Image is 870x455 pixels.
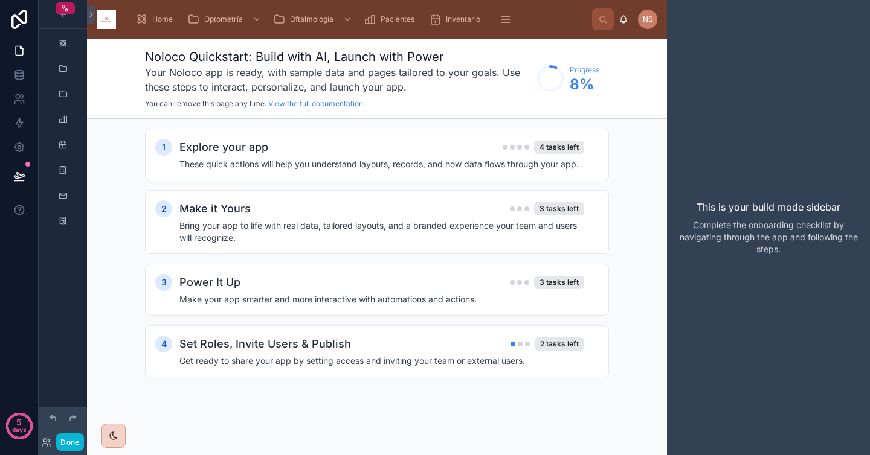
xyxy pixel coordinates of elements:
span: Progress [570,65,599,75]
p: days [12,421,27,438]
img: App logo [97,10,116,29]
a: Home [132,8,181,30]
p: 5 [16,416,22,428]
span: Inventario [446,14,480,24]
span: You can remove this page any time. [145,99,266,108]
span: Home [152,14,173,24]
span: NS [643,14,653,24]
p: Complete the onboarding checklist by navigating through the app and following the steps. [677,219,860,255]
div: scrollable content [126,6,592,33]
button: Done [56,433,83,451]
span: 8 % [570,75,599,94]
h3: Your Noloco app is ready, with sample data and pages tailored to your goals. Use these steps to i... [145,65,531,94]
a: Oftalmología [269,8,358,30]
span: Oftalmología [290,14,333,24]
p: This is your build mode sidebar [697,200,840,214]
a: View the full documentation. [268,99,365,108]
span: Optometría [204,14,243,24]
a: Optometría [184,8,267,30]
h1: Noloco Quickstart: Build with AI, Launch with Power [145,48,531,65]
span: Pacientes [381,14,414,24]
a: Inventario [425,8,489,30]
a: Pacientes [360,8,423,30]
